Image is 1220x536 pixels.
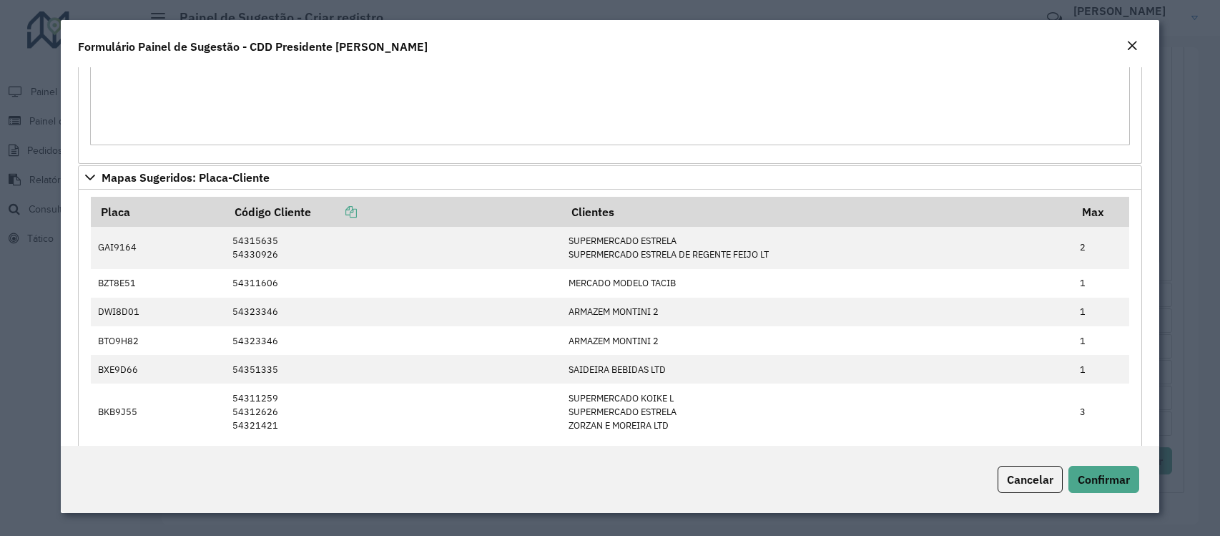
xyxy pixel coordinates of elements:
[91,269,225,298] td: BZT8E51
[91,227,225,269] td: GAI9164
[91,355,225,384] td: BXE9D66
[1007,472,1053,487] span: Cancelar
[1072,384,1129,440] td: 3
[1072,227,1129,269] td: 2
[91,197,225,227] th: Placa
[1072,355,1129,384] td: 1
[78,165,1141,190] a: Mapas Sugeridos: Placa-Cliente
[225,269,561,298] td: 54311606
[1126,40,1138,52] em: Fechar
[78,38,428,55] h4: Formulário Painel de Sugestão - CDD Presidente [PERSON_NAME]
[561,384,1072,440] td: SUPERMERCADO KOIKE L SUPERMERCADO ESTRELA ZORZAN E MOREIRA LTD
[225,227,561,269] td: 54315635 54330926
[225,298,561,326] td: 54323346
[561,197,1072,227] th: Clientes
[561,227,1072,269] td: SUPERMERCADO ESTRELA SUPERMERCADO ESTRELA DE REGENTE FEIJO LT
[998,466,1063,493] button: Cancelar
[1072,197,1129,227] th: Max
[91,298,225,326] td: DWI8D01
[225,197,561,227] th: Código Cliente
[102,172,270,183] span: Mapas Sugeridos: Placa-Cliente
[1072,269,1129,298] td: 1
[1078,472,1130,487] span: Confirmar
[311,205,357,219] a: Copiar
[1072,298,1129,326] td: 1
[561,298,1072,326] td: ARMAZEM MONTINI 2
[561,326,1072,355] td: ARMAZEM MONTINI 2
[561,355,1072,384] td: SAIDEIRA BEBIDAS LTD
[561,269,1072,298] td: MERCADO MODELO TACIB
[1122,37,1142,56] button: Close
[91,326,225,355] td: BTO9H82
[225,326,561,355] td: 54323346
[91,384,225,440] td: BKB9J55
[1072,326,1129,355] td: 1
[1068,466,1139,493] button: Confirmar
[225,355,561,384] td: 54351335
[225,384,561,440] td: 54311259 54312626 54321421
